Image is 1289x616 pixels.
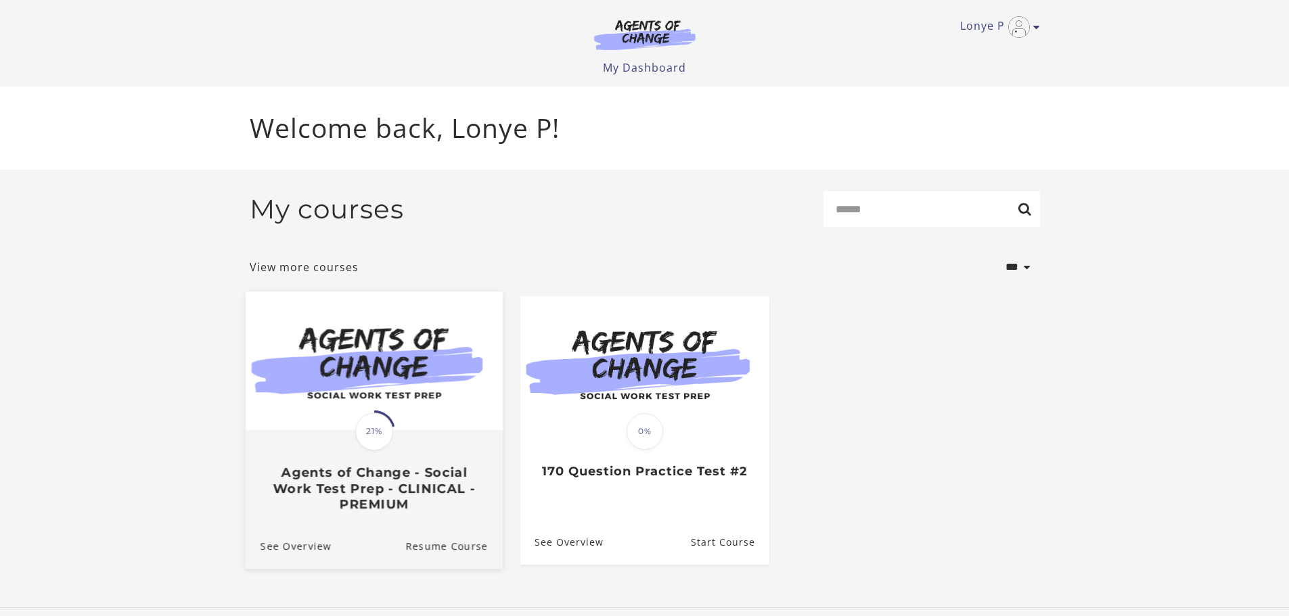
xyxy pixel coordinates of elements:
[603,60,686,75] a: My Dashboard
[520,520,604,564] a: 170 Question Practice Test #2: See Overview
[250,259,359,275] a: View more courses
[355,412,393,450] span: 21%
[250,193,404,225] h2: My courses
[250,108,1040,148] p: Welcome back, Lonye P!
[405,523,503,568] a: Agents of Change - Social Work Test Prep - CLINICAL - PREMIUM: Resume Course
[260,465,487,512] h3: Agents of Change - Social Work Test Prep - CLINICAL - PREMIUM
[960,16,1033,38] a: Toggle menu
[627,413,663,450] span: 0%
[245,523,331,568] a: Agents of Change - Social Work Test Prep - CLINICAL - PREMIUM: See Overview
[580,19,710,50] img: Agents of Change Logo
[535,464,754,479] h3: 170 Question Practice Test #2
[690,520,769,564] a: 170 Question Practice Test #2: Resume Course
